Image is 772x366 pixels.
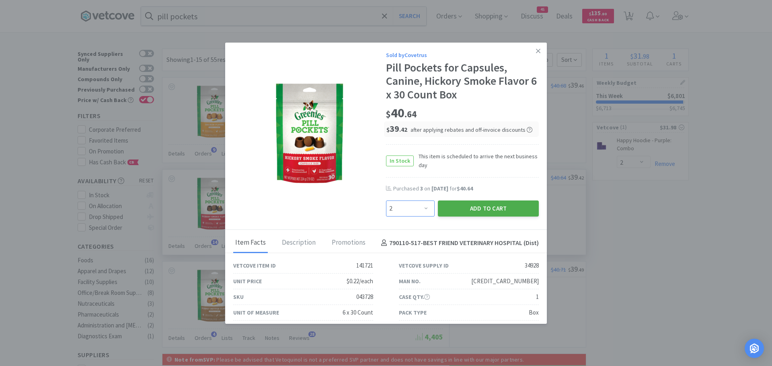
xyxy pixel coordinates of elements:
[399,308,427,317] div: Pack Type
[386,105,417,121] span: 40
[745,339,764,358] div: Open Intercom Messenger
[233,261,276,270] div: Vetcove Item ID
[414,152,539,170] span: This item is scheduled to arrive the next business day
[386,61,539,102] div: Pill Pockets for Capsules, Canine, Hickory Smoke Flavor 6 x 30 Count Box
[233,277,262,286] div: Unit Price
[378,238,539,248] h4: 790110-517 - BEST FRIEND VETERINARY HOSPITAL (Dist)
[399,292,430,301] div: Case Qty.
[399,261,449,270] div: Vetcove Supply ID
[399,277,421,286] div: Man No.
[386,108,391,120] span: $
[330,233,368,253] div: Promotions
[356,261,373,270] div: 141721
[386,51,539,59] div: Sold by Covetrus
[259,83,360,184] img: 80493453f2c4489f9076f3a2cb3d1410_34928.png
[457,185,473,192] span: $40.64
[393,185,539,193] div: Purchased on for
[233,308,279,317] div: Unit of Measure
[411,126,532,133] span: after applying rebates and off-invoice discounts
[438,200,539,217] button: Add to Cart
[471,276,539,286] div: [CREDIT_CARD_NUMBER]
[529,308,539,317] div: Box
[536,292,539,302] div: 1
[280,233,318,253] div: Description
[386,123,407,134] span: 39
[525,261,539,270] div: 34928
[358,323,373,333] div: $48.49
[356,292,373,302] div: 043728
[386,126,390,133] span: $
[431,185,448,192] span: [DATE]
[420,185,423,192] span: 3
[404,108,417,120] span: . 64
[233,233,268,253] div: Item Facts
[233,292,244,301] div: SKU
[399,126,407,133] span: . 42
[386,156,413,166] span: In Stock
[347,276,373,286] div: $0.22/each
[343,308,373,317] div: 6 x 30 Count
